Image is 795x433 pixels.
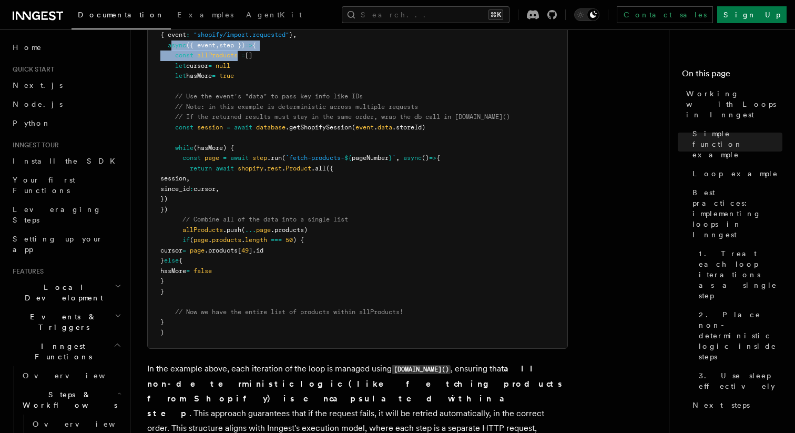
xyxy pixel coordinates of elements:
span: rest [267,165,282,172]
span: Leveraging Steps [13,205,101,224]
a: Examples [171,3,240,28]
span: . [241,236,245,244]
span: Working with Loops in Inngest [686,88,782,120]
span: Overview [33,420,141,428]
span: ... [245,226,256,234]
span: since_id [160,185,190,193]
span: cursor [193,185,216,193]
span: allProducts [182,226,223,234]
span: } [389,154,392,162]
span: () [422,154,429,162]
span: .getShopifySession [286,124,352,131]
kbd: ⌘K [488,9,503,20]
span: ( [241,226,245,234]
a: Leveraging Steps [8,200,124,229]
span: . [282,165,286,172]
span: Node.js [13,100,63,108]
a: Contact sales [617,6,713,23]
a: Loop example [688,164,782,183]
a: Node.js [8,95,124,114]
span: .products[ [205,247,241,254]
span: ( [282,154,286,162]
span: ) [160,329,164,336]
span: }) [160,195,168,203]
span: => [429,154,436,162]
span: 3. Use sleep effectively [699,370,782,391]
span: const [182,154,201,162]
span: Steps & Workflows [18,389,117,410]
span: { [252,42,256,49]
span: ) { [293,236,304,244]
span: await [230,154,249,162]
span: const [175,124,193,131]
span: shopify [238,165,263,172]
span: if [182,236,190,244]
span: = [227,124,230,131]
span: . [263,165,267,172]
span: ` [392,154,396,162]
span: Best practices: implementing loops in Inngest [692,187,782,240]
a: 3. Use sleep effectively [695,366,782,396]
a: Home [8,38,124,57]
span: . [374,124,378,131]
span: Overview [23,371,131,380]
span: , [216,185,219,193]
span: .storeId) [392,124,425,131]
span: Next.js [13,81,63,89]
span: = [208,62,212,69]
span: .products) [271,226,308,234]
span: let [175,72,186,79]
span: ( [190,236,193,244]
span: allProducts [197,52,238,59]
span: page [193,236,208,244]
a: Next steps [688,396,782,415]
h4: On this page [682,67,782,84]
span: === [271,236,282,244]
span: 49 [241,247,249,254]
span: , [216,42,219,49]
span: Documentation [78,11,165,19]
span: => [245,42,252,49]
span: Setting up your app [13,235,103,254]
span: .push [223,226,241,234]
span: Install the SDK [13,157,121,165]
span: database [256,124,286,131]
a: Python [8,114,124,133]
span: Quick start [8,65,54,74]
a: Sign Up [717,6,787,23]
span: } [160,318,164,326]
a: Simple function example [688,124,782,164]
span: } [160,288,164,295]
span: while [175,144,193,152]
span: Events & Triggers [8,311,115,333]
span: await [216,165,234,172]
span: pageNumber [352,154,389,162]
a: Your first Functions [8,170,124,200]
a: Setting up your app [8,229,124,259]
span: , [186,175,190,182]
span: products [212,236,241,244]
span: page [205,154,219,162]
button: Events & Triggers [8,307,124,337]
span: = [212,72,216,79]
button: Inngest Functions [8,337,124,366]
span: Next steps [692,400,750,410]
span: length [245,236,267,244]
span: . [208,236,212,244]
span: false [193,267,212,275]
a: Best practices: implementing loops in Inngest [688,183,782,244]
a: Next.js [8,76,124,95]
span: ({ [326,165,333,172]
span: Python [13,119,51,127]
span: const [175,52,193,59]
span: 2. Place non-deterministic logic inside steps [699,309,782,362]
span: step }) [219,42,245,49]
span: null [216,62,230,69]
span: session [160,175,186,182]
span: } [160,277,164,285]
a: AgentKit [240,3,308,28]
span: hasMore [160,267,186,275]
code: [DOMAIN_NAME]() [392,365,451,374]
span: .run [267,154,282,162]
span: // Note: in this example is deterministic across multiple requests [175,103,418,110]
